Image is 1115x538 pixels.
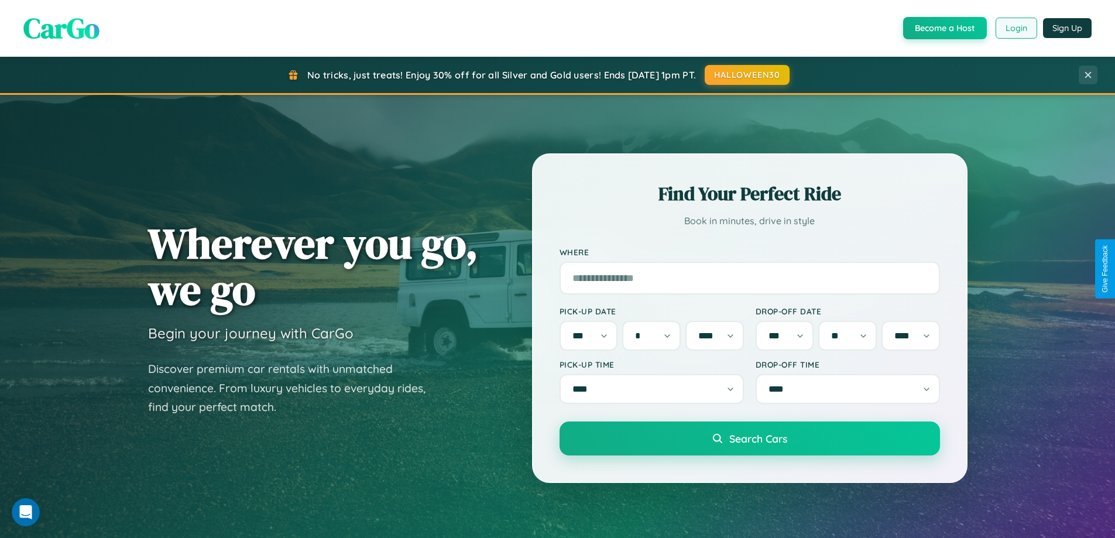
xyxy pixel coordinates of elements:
[756,359,940,369] label: Drop-off Time
[1043,18,1092,38] button: Sign Up
[560,213,940,229] p: Book in minutes, drive in style
[705,65,790,85] button: HALLOWEEN30
[560,306,744,316] label: Pick-up Date
[560,422,940,455] button: Search Cars
[307,69,696,81] span: No tricks, just treats! Enjoy 30% off for all Silver and Gold users! Ends [DATE] 1pm PT.
[729,432,787,445] span: Search Cars
[756,306,940,316] label: Drop-off Date
[903,17,987,39] button: Become a Host
[148,359,441,417] p: Discover premium car rentals with unmatched convenience. From luxury vehicles to everyday rides, ...
[560,359,744,369] label: Pick-up Time
[1101,245,1109,293] div: Give Feedback
[148,324,354,342] h3: Begin your journey with CarGo
[560,181,940,207] h2: Find Your Perfect Ride
[23,9,100,47] span: CarGo
[996,18,1037,39] button: Login
[560,247,940,257] label: Where
[12,498,40,526] iframe: Intercom live chat
[148,220,478,313] h1: Wherever you go, we go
